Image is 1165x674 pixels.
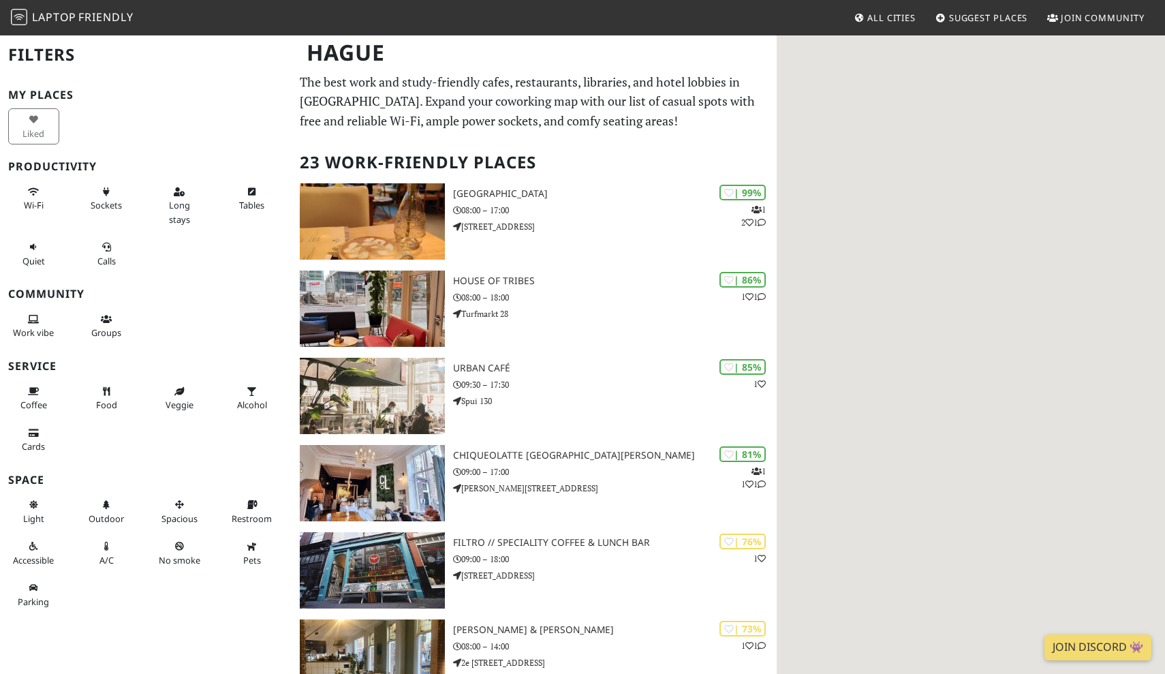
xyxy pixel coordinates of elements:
span: Outdoor area [89,512,124,525]
button: Wi-Fi [8,181,59,217]
button: Cards [8,422,59,458]
p: 1 [754,378,766,390]
span: Work-friendly tables [239,199,264,211]
span: Stable Wi-Fi [24,199,44,211]
span: Power sockets [91,199,122,211]
img: Filtro // Speciality Coffee & Lunch Bar [300,532,446,609]
h1: Hague [296,34,775,72]
span: All Cities [867,12,916,24]
div: | 73% [719,621,766,637]
span: Food [96,399,117,411]
a: Join Discord 👾 [1044,634,1151,660]
button: Veggie [154,380,205,416]
span: Smoke free [159,554,200,566]
span: Join Community [1061,12,1145,24]
p: 08:00 – 17:00 [453,204,777,217]
img: Urban Café [300,358,446,434]
span: Parking [18,596,49,608]
h3: Urban Café [453,363,777,374]
div: | 85% [719,359,766,375]
p: [PERSON_NAME][STREET_ADDRESS] [453,482,777,495]
p: 09:00 – 18:00 [453,553,777,566]
p: 1 2 1 [741,203,766,229]
button: Restroom [227,493,278,530]
span: Spacious [161,512,198,525]
button: Tables [227,181,278,217]
img: LaptopFriendly [11,9,27,25]
span: Restroom [232,512,272,525]
span: People working [13,326,54,339]
p: 1 1 1 [741,465,766,491]
p: 1 1 [741,290,766,303]
span: Veggie [166,399,193,411]
div: | 99% [719,185,766,200]
a: Barista Cafe Frederikstraat | 99% 121 [GEOGRAPHIC_DATA] 08:00 – 17:00 [STREET_ADDRESS] [292,183,777,260]
h3: Chiqueolatte [GEOGRAPHIC_DATA][PERSON_NAME] [453,450,777,461]
div: | 76% [719,534,766,549]
span: Accessible [13,554,54,566]
button: Alcohol [227,380,278,416]
p: [STREET_ADDRESS] [453,569,777,582]
span: Quiet [22,255,45,267]
span: Video/audio calls [97,255,116,267]
button: Groups [81,308,132,344]
h3: Service [8,360,283,373]
h3: [GEOGRAPHIC_DATA] [453,188,777,200]
a: House of Tribes | 86% 11 House of Tribes 08:00 – 18:00 Turfmarkt 28 [292,271,777,347]
img: House of Tribes [300,271,446,347]
button: Work vibe [8,308,59,344]
h2: Filters [8,34,283,76]
button: Spacious [154,493,205,530]
span: Coffee [20,399,47,411]
h3: Community [8,288,283,301]
div: | 81% [719,446,766,462]
span: Friendly [78,10,133,25]
h3: House of Tribes [453,275,777,287]
button: Light [8,493,59,530]
span: Group tables [91,326,121,339]
a: Urban Café | 85% 1 Urban Café 09:30 – 17:30 Spui 130 [292,358,777,434]
h2: 23 Work-Friendly Places [300,142,769,183]
img: Chiqueolatte Den Haag [300,445,446,521]
h3: Space [8,474,283,487]
p: [STREET_ADDRESS] [453,220,777,233]
p: 08:00 – 18:00 [453,291,777,304]
button: Accessible [8,535,59,571]
p: Spui 130 [453,395,777,408]
h3: [PERSON_NAME] & [PERSON_NAME] [453,624,777,636]
h3: My Places [8,89,283,102]
p: 2e [STREET_ADDRESS] [453,656,777,669]
button: A/C [81,535,132,571]
button: Long stays [154,181,205,230]
span: Alcohol [237,399,267,411]
span: Suggest Places [949,12,1028,24]
button: Food [81,380,132,416]
p: 1 1 [741,639,766,652]
p: 09:30 – 17:30 [453,378,777,391]
button: Quiet [8,236,59,272]
button: Calls [81,236,132,272]
button: Coffee [8,380,59,416]
a: Suggest Places [930,5,1034,30]
a: Filtro // Speciality Coffee & Lunch Bar | 76% 1 Filtro // Speciality Coffee & Lunch Bar 09:00 – 1... [292,532,777,609]
p: 1 [754,552,766,565]
button: No smoke [154,535,205,571]
img: Barista Cafe Frederikstraat [300,183,446,260]
p: 08:00 – 14:00 [453,640,777,653]
h3: Filtro // Speciality Coffee & Lunch Bar [453,537,777,549]
span: Air conditioned [99,554,114,566]
button: Parking [8,577,59,613]
p: The best work and study-friendly cafes, restaurants, libraries, and hotel lobbies in [GEOGRAPHIC_... [300,72,769,131]
span: Natural light [23,512,44,525]
a: Join Community [1042,5,1150,30]
button: Sockets [81,181,132,217]
button: Pets [227,535,278,571]
p: Turfmarkt 28 [453,307,777,320]
button: Outdoor [81,493,132,530]
span: Pet friendly [243,554,261,566]
a: Chiqueolatte Den Haag | 81% 111 Chiqueolatte [GEOGRAPHIC_DATA][PERSON_NAME] 09:00 – 17:00 [PERSON... [292,445,777,521]
span: Credit cards [22,440,45,453]
span: Laptop [32,10,76,25]
a: LaptopFriendly LaptopFriendly [11,6,134,30]
p: 09:00 – 17:00 [453,465,777,478]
